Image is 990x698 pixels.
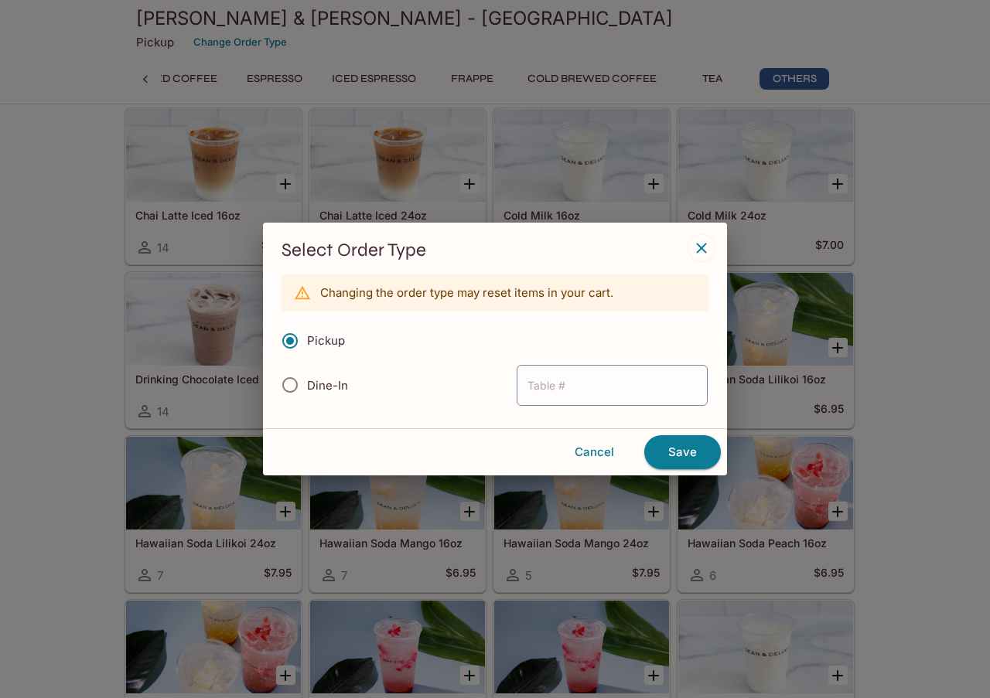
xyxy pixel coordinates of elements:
span: Dine-In [307,378,348,393]
input: Table # [517,365,708,406]
p: Changing the order type may reset items in your cart. [320,285,613,300]
h3: Select Order Type [282,238,708,262]
button: Cancel [551,436,638,468]
span: Pickup [307,333,345,348]
button: Save [644,435,721,469]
